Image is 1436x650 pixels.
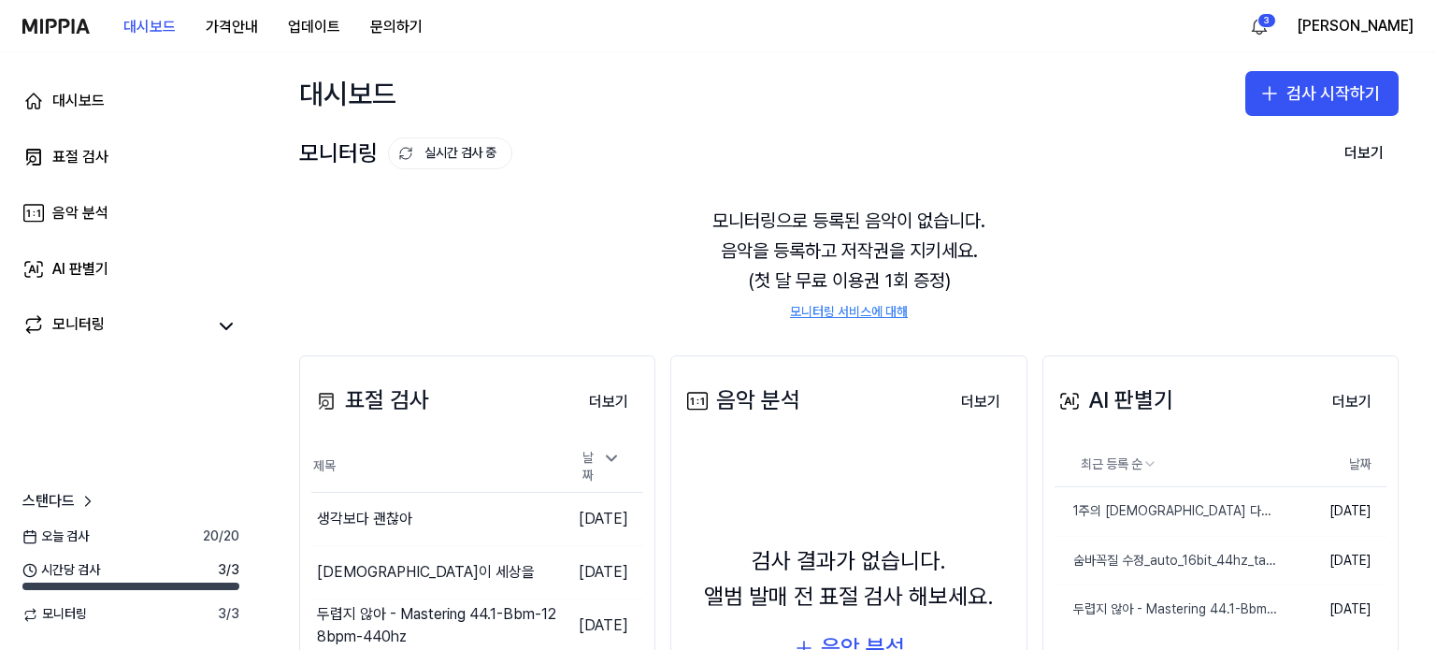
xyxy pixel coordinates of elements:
[317,508,412,530] div: 생각보다 괜찮아
[1055,502,1278,521] div: 1주의 [DEMOGRAPHIC_DATA] 다시모여(골목길) - Mix
[1244,11,1274,41] button: 알림3
[203,527,239,546] span: 20 / 20
[1297,15,1414,37] button: [PERSON_NAME]
[317,561,535,584] div: [DEMOGRAPHIC_DATA]이 세상을
[1317,383,1386,421] button: 더보기
[575,443,628,491] div: 날짜
[218,561,239,580] span: 3 / 3
[1248,15,1271,37] img: 알림
[22,561,100,580] span: 시간당 검사
[52,202,108,224] div: 음악 분석
[355,8,438,46] button: 문의하기
[299,183,1399,344] div: 모니터링으로 등록된 음악이 없습니다. 음악을 등록하고 저작권을 지키세요. (첫 달 무료 이용권 1회 증정)
[388,137,512,169] button: 실시간 검사 중
[108,8,191,46] button: 대시보드
[1245,71,1399,116] button: 검사 시작하기
[790,303,908,322] a: 모니터링 서비스에 대해
[560,545,643,599] td: [DATE]
[11,79,251,123] a: 대시보드
[22,490,97,513] a: 스탠다드
[52,313,105,339] div: 모니터링
[22,313,206,339] a: 모니터링
[1329,135,1399,172] button: 더보기
[218,605,239,624] span: 3 / 3
[22,605,87,624] span: 모니터링
[1055,537,1278,585] a: 숨바꼭질 수정_auto_16bit_44hz_target-10
[1055,552,1278,571] div: 숨바꼭질 수정_auto_16bit_44hz_target-10
[311,442,560,493] th: 제목
[560,492,643,545] td: [DATE]
[682,383,800,418] div: 음악 분석
[191,8,273,46] button: 가격안내
[1278,536,1386,585] td: [DATE]
[11,247,251,292] a: AI 판별기
[52,90,105,112] div: 대시보드
[1055,383,1173,418] div: AI 판별기
[946,383,1015,421] button: 더보기
[273,1,355,52] a: 업데이트
[22,527,89,546] span: 오늘 검사
[299,71,396,116] div: 대시보드
[273,8,355,46] button: 업데이트
[1055,600,1278,619] div: 두렵지 않아 - Mastering 44.1-Bbm-128bpm-440hz
[574,382,643,421] a: 더보기
[1055,487,1278,536] a: 1주의 [DEMOGRAPHIC_DATA] 다시모여(골목길) - Mix
[52,258,108,281] div: AI 판별기
[299,136,512,171] div: 모니터링
[11,135,251,180] a: 표절 검사
[1055,585,1278,634] a: 두렵지 않아 - Mastering 44.1-Bbm-128bpm-440hz
[11,191,251,236] a: 음악 분석
[574,383,643,421] button: 더보기
[1278,442,1386,487] th: 날짜
[22,19,90,34] img: logo
[946,382,1015,421] a: 더보기
[1278,487,1386,537] td: [DATE]
[317,603,560,648] div: 두렵지 않아 - Mastering 44.1-Bbm-128bpm-440hz
[52,146,108,168] div: 표절 검사
[1317,382,1386,421] a: 더보기
[22,490,75,513] span: 스탠다드
[311,383,429,418] div: 표절 검사
[1257,13,1276,28] div: 3
[1278,585,1386,634] td: [DATE]
[704,543,994,615] div: 검사 결과가 없습니다. 앨범 발매 전 표절 검사 해보세요.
